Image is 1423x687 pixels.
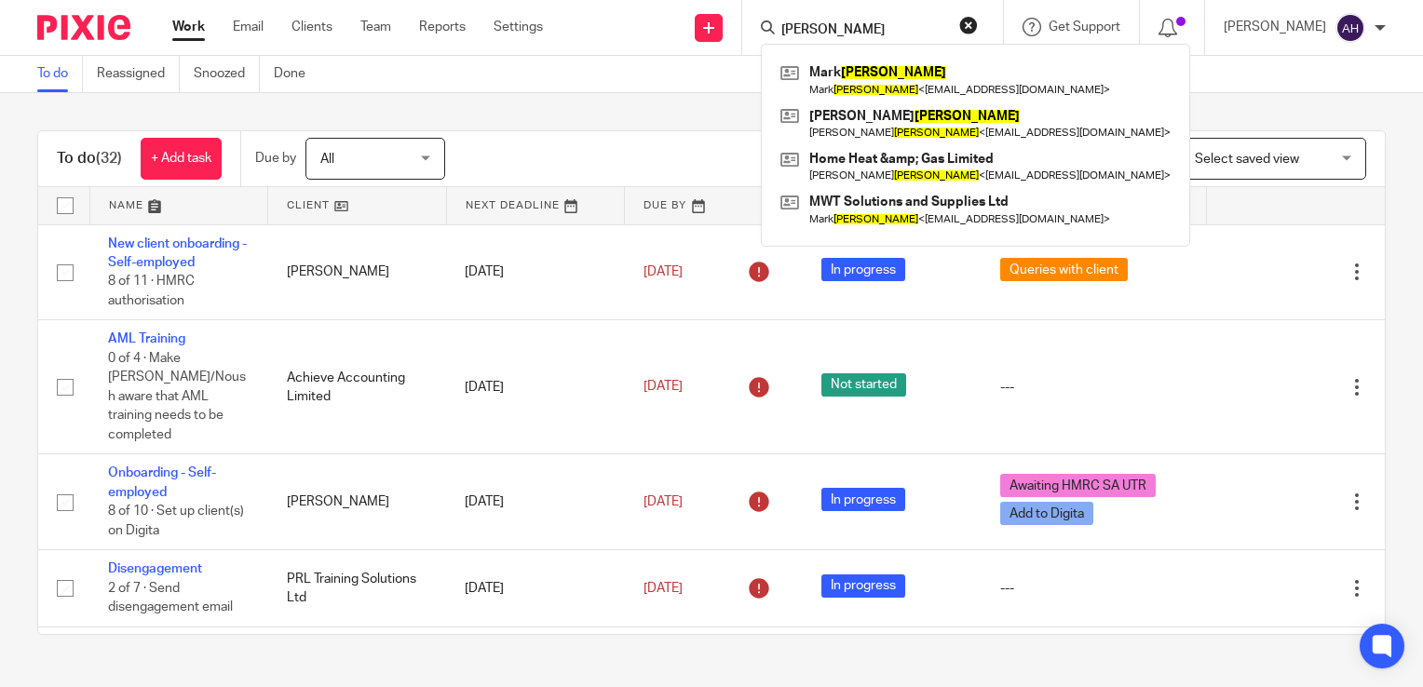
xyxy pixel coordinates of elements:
span: 8 of 11 · HMRC authorisation [108,275,195,307]
span: In progress [821,574,905,598]
a: Email [233,18,264,36]
a: + Add task [141,138,222,180]
a: Done [274,56,319,92]
a: New client onboarding - Self-employed [108,237,247,269]
input: Search [779,22,947,39]
p: Due by [255,149,296,168]
td: [DATE] [446,320,625,454]
span: [DATE] [644,495,683,508]
td: [PERSON_NAME] [268,224,447,320]
td: Achieve Accounting Limited [268,320,447,454]
td: [PERSON_NAME] [268,454,447,550]
a: AML Training [108,332,185,345]
span: [DATE] [644,265,683,278]
span: 8 of 10 · Set up client(s) on Digita [108,505,244,537]
span: Select saved view [1195,153,1299,166]
td: PRL Training Solutions Ltd [268,550,447,626]
a: Settings [494,18,543,36]
span: Get Support [1049,20,1120,34]
span: In progress [821,488,905,511]
a: Reassigned [97,56,180,92]
div: --- [1000,378,1187,397]
td: [DATE] [446,550,625,626]
td: [DATE] [446,454,625,550]
td: [DATE] [446,224,625,320]
a: Team [360,18,391,36]
a: Clients [291,18,332,36]
span: All [320,153,334,166]
span: In progress [821,258,905,281]
span: [DATE] [644,381,683,394]
img: Pixie [37,15,130,40]
a: Snoozed [194,56,260,92]
img: svg%3E [1335,13,1365,43]
a: Disengagement [108,562,202,575]
h1: To do [57,149,122,168]
span: Queries with client [1000,258,1128,281]
span: Awaiting HMRC SA UTR [1000,474,1156,497]
span: 0 of 4 · Make [PERSON_NAME]/Noush aware that AML training needs to be completed [108,352,246,441]
a: To do [37,56,83,92]
p: [PERSON_NAME] [1224,18,1326,36]
span: [DATE] [644,582,683,595]
span: 2 of 7 · Send disengagement email [108,582,233,614]
button: Clear [959,16,978,34]
a: Work [172,18,205,36]
span: Add to Digita [1000,502,1093,525]
a: Onboarding - Self-employed [108,466,216,498]
span: Not started [821,373,906,397]
span: (32) [96,151,122,166]
a: Reports [419,18,466,36]
div: --- [1000,579,1187,598]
